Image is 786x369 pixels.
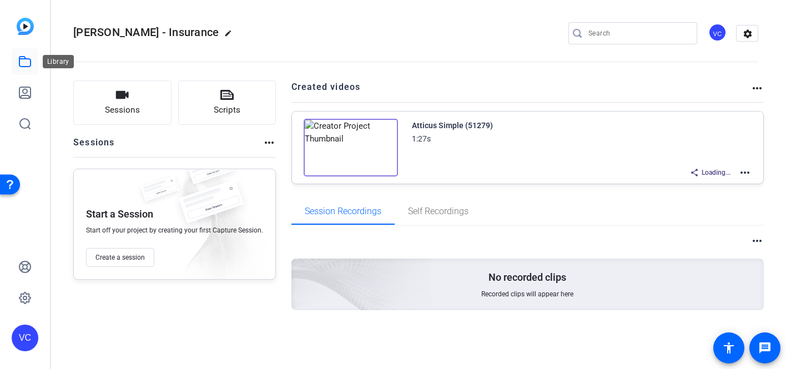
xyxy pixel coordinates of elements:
[708,23,728,43] ngx-avatar: Victoria Clacherty
[750,82,764,95] mat-icon: more_horiz
[738,166,752,179] mat-icon: more_horiz
[86,248,154,267] button: Create a session
[43,55,74,68] div: Library
[73,80,172,125] button: Sessions
[73,136,115,157] h2: Sessions
[86,208,153,221] p: Start a Session
[408,207,468,216] span: Self Recordings
[481,290,573,299] span: Recorded clips will appear here
[708,23,727,42] div: VC
[169,180,253,235] img: fake-session.png
[162,166,270,285] img: embarkstudio-empty-session.png
[750,234,764,247] mat-icon: more_horiz
[412,132,431,145] div: 1:27s
[95,253,145,262] span: Create a session
[224,29,238,43] mat-icon: edit
[722,341,735,355] mat-icon: accessibility
[214,104,240,117] span: Scripts
[263,136,276,149] mat-icon: more_horiz
[12,325,38,351] div: VC
[488,271,566,284] p: No recorded clips
[135,176,185,209] img: fake-session.png
[412,119,493,132] div: Atticus Simple (51279)
[588,27,688,40] input: Search
[737,26,759,42] mat-icon: settings
[758,341,772,355] mat-icon: message
[86,226,263,235] span: Start off your project by creating your first Capture Session.
[702,168,730,177] span: Loading...
[178,80,276,125] button: Scripts
[304,119,398,176] img: Creator Project Thumbnail
[305,207,381,216] span: Session Recordings
[180,153,241,193] img: fake-session.png
[105,104,140,117] span: Sessions
[73,26,219,39] span: [PERSON_NAME] - Insurance
[291,80,751,102] h2: Created videos
[17,18,34,35] img: blue-gradient.svg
